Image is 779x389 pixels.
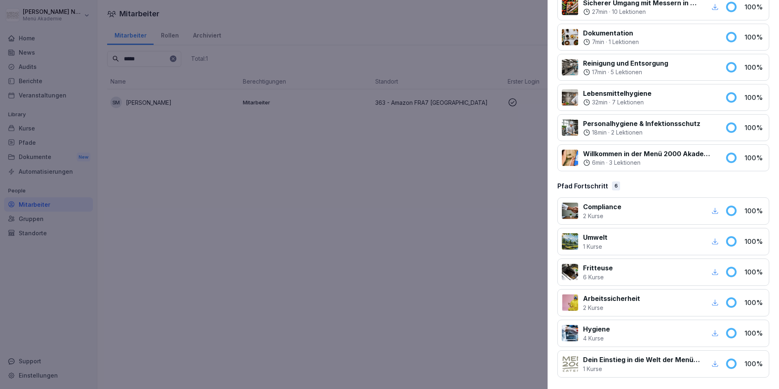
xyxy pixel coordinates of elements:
p: 32 min [592,98,607,106]
p: 17 min [592,68,606,76]
p: 100 % [744,359,765,369]
p: 2 Kurse [583,303,640,312]
p: Personalhygiene & Infektionsschutz [583,119,700,128]
p: Pfad Fortschritt [557,181,608,191]
p: Dein Einstieg in die Welt der Menü 2000 Akademie [583,355,700,365]
div: · [583,68,668,76]
p: 6 Kurse [583,273,613,281]
div: · [583,128,700,137]
p: 100 % [744,328,765,338]
p: 1 Kurse [583,242,607,251]
p: 100 % [744,62,765,72]
p: 100 % [744,206,765,216]
div: · [583,38,639,46]
p: Compliance [583,202,621,212]
p: 100 % [744,236,765,246]
p: Fritteuse [583,263,613,273]
p: 100 % [744,93,765,102]
div: 6 [612,181,620,190]
p: 3 Lektionen [609,159,640,167]
p: 2 Kurse [583,212,621,220]
p: Dokumentation [583,28,639,38]
p: 7 min [592,38,604,46]
p: Willkommen in der Menü 2000 Akademie mit Bounti! [583,149,715,159]
p: 7 Lektionen [612,98,644,106]
p: 100 % [744,267,765,277]
p: Arbeitssicherheit [583,294,640,303]
p: Hygiene [583,324,610,334]
p: 100 % [744,2,765,12]
p: 18 min [592,128,607,137]
p: 2 Lektionen [611,128,643,137]
div: · [583,98,651,106]
p: 100 % [744,298,765,307]
p: Lebensmittelhygiene [583,88,651,98]
p: 10 Lektionen [612,8,646,16]
p: 4 Kurse [583,334,610,343]
p: 5 Lektionen [611,68,642,76]
p: Umwelt [583,232,607,242]
p: 6 min [592,159,605,167]
p: 27 min [592,8,607,16]
div: · [583,8,700,16]
p: 100 % [744,123,765,133]
p: 1 Kurse [583,365,700,373]
div: · [583,159,715,167]
p: 100 % [744,32,765,42]
p: 1 Lektionen [609,38,639,46]
p: Reinigung und Entsorgung [583,58,668,68]
p: 100 % [744,153,765,163]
